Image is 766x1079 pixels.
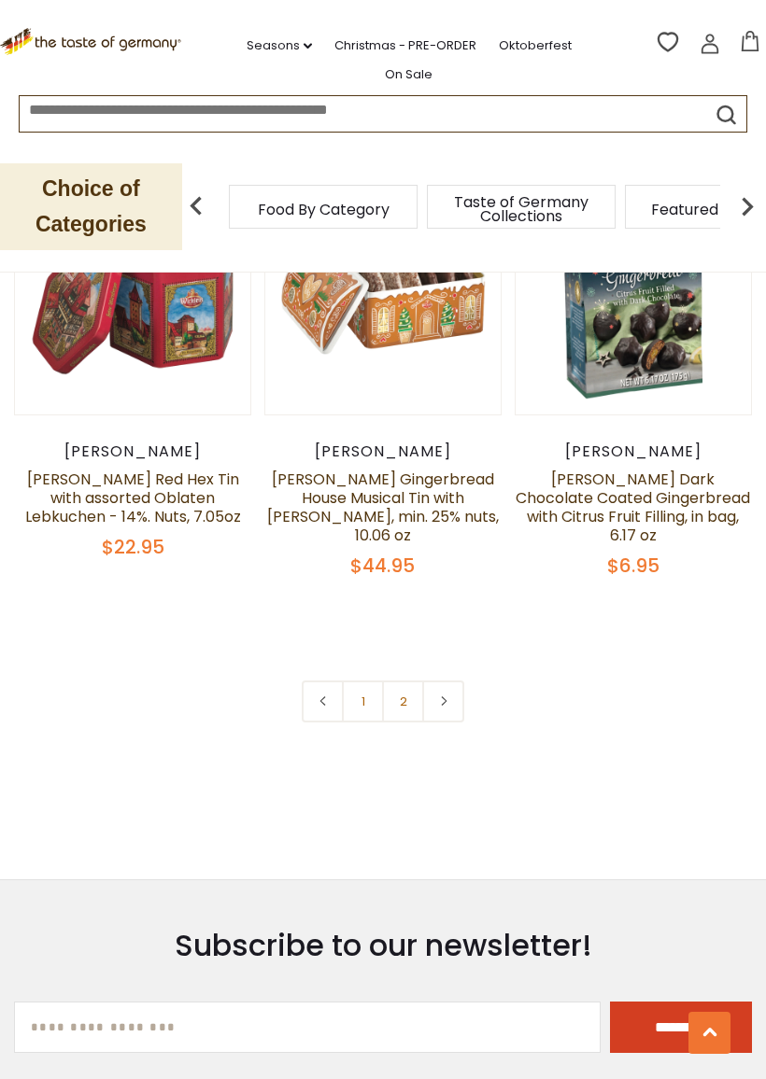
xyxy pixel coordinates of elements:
span: $6.95 [607,553,660,579]
img: next arrow [729,188,766,225]
img: Wicklein [15,179,250,414]
img: previous arrow [177,188,215,225]
h3: Subscribe to our newsletter! [14,927,752,964]
a: [PERSON_NAME] Red Hex Tin with assorted Oblaten Lebkuchen - 14%. Nuts, 7.05oz [25,469,241,527]
img: Wicklein [516,179,751,414]
div: [PERSON_NAME] [14,442,251,461]
span: $22.95 [102,534,164,560]
span: $44.95 [350,553,415,579]
div: [PERSON_NAME] [264,442,502,461]
a: [PERSON_NAME] Dark Chocolate Coated Gingerbread with Citrus Fruit Filling, in bag, 6.17 oz [516,469,750,546]
a: Food By Category [258,203,390,217]
a: 1 [342,680,384,722]
a: Taste of Germany Collections [447,195,596,223]
a: Seasons [247,35,312,56]
img: Wicklein [265,179,501,414]
a: 2 [382,680,424,722]
a: [PERSON_NAME] Gingerbread House Musical Tin with [PERSON_NAME], min. 25% nuts, 10.06 oz [267,469,499,546]
a: On Sale [385,64,433,85]
div: [PERSON_NAME] [515,442,752,461]
a: Christmas - PRE-ORDER [334,35,476,56]
a: Oktoberfest [499,35,572,56]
